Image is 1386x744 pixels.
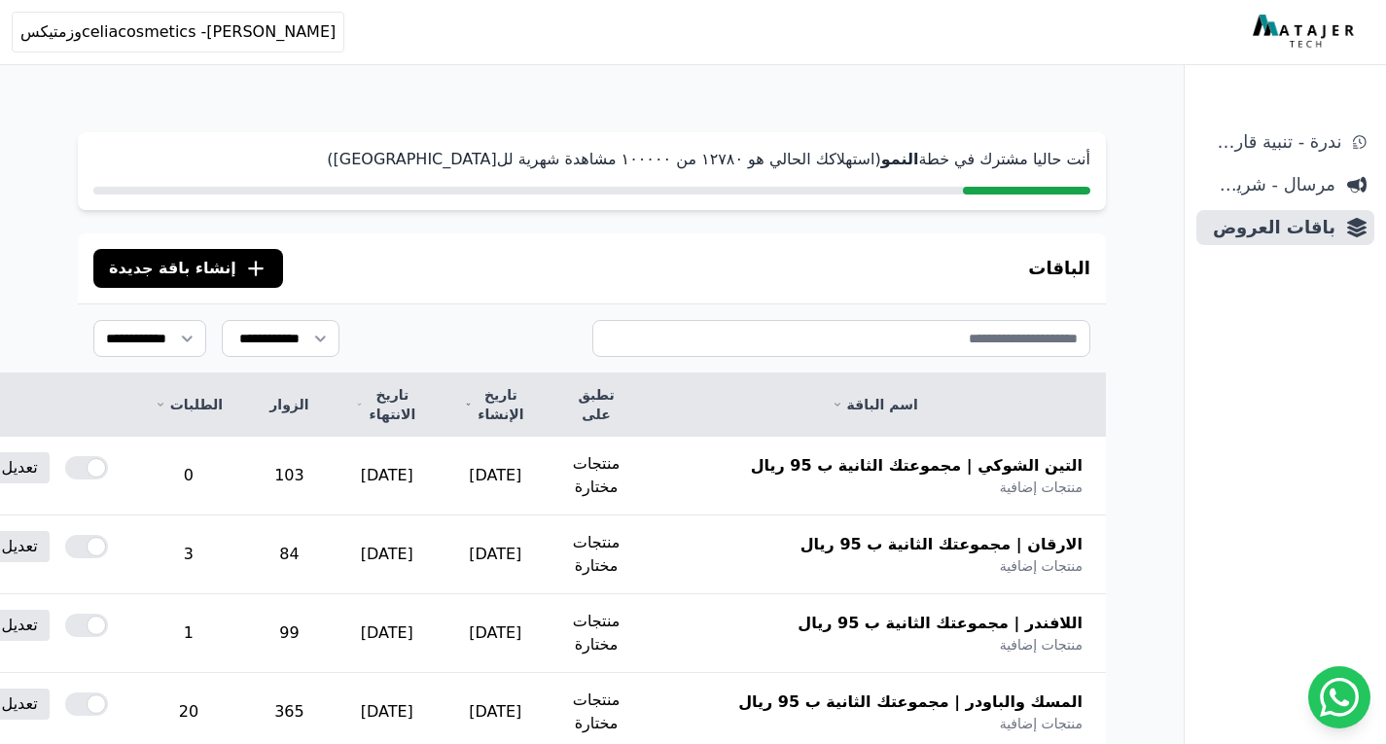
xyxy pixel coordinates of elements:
[246,594,333,673] td: 99
[131,594,246,673] td: 1
[442,515,550,594] td: [DATE]
[666,395,1083,414] a: اسم الباقة
[800,533,1083,556] span: الارقان | مجموعتك الثانية ب 95 ريال
[93,148,1090,171] p: أنت حاليا مشترك في خطة (استهلاكك الحالي هو ١٢٧٨۰ من ١۰۰۰۰۰ مشاهدة شهرية لل[GEOGRAPHIC_DATA])
[1204,214,1335,241] span: باقات العروض
[1000,714,1083,733] span: منتجات إضافية
[1028,255,1090,282] h3: الباقات
[356,385,418,424] a: تاريخ الانتهاء
[881,150,919,168] strong: النمو
[131,437,246,515] td: 0
[442,594,550,673] td: [DATE]
[550,515,644,594] td: منتجات مختارة
[93,249,283,288] button: إنشاء باقة جديدة
[12,12,344,53] button: celiacosmetics -[PERSON_NAME]وزمتيكس
[1204,128,1341,156] span: ندرة - تنبية قارب علي النفاذ
[20,20,336,44] span: celiacosmetics -[PERSON_NAME]وزمتيكس
[246,373,333,437] th: الزوار
[550,594,644,673] td: منتجات مختارة
[1204,171,1335,198] span: مرسال - شريط دعاية
[1000,635,1083,655] span: منتجات إضافية
[1000,556,1083,576] span: منتجات إضافية
[333,594,442,673] td: [DATE]
[798,612,1083,635] span: اللافندر | مجموعتك الثانية ب 95 ريال
[155,395,223,414] a: الطلبات
[550,373,644,437] th: تطبق على
[333,437,442,515] td: [DATE]
[738,691,1083,714] span: المسك والباودر | مجموعتك الثانية ب 95 ريال
[109,257,236,280] span: إنشاء باقة جديدة
[1253,15,1359,50] img: MatajerTech Logo
[246,437,333,515] td: 103
[131,515,246,594] td: 3
[1000,478,1083,497] span: منتجات إضافية
[333,515,442,594] td: [DATE]
[550,437,644,515] td: منتجات مختارة
[751,454,1083,478] span: التين الشوكي | مجموعتك الثانية ب 95 ريال
[246,515,333,594] td: 84
[465,385,526,424] a: تاريخ الإنشاء
[442,437,550,515] td: [DATE]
